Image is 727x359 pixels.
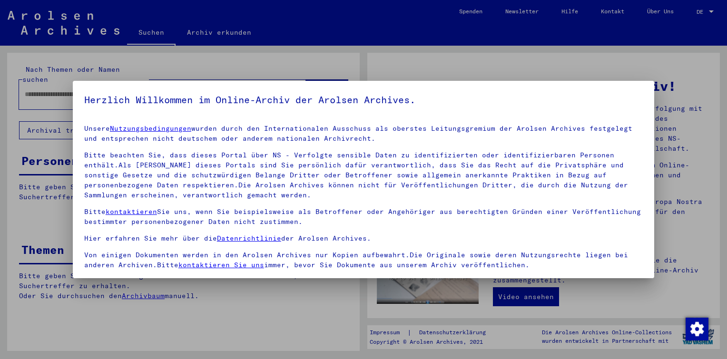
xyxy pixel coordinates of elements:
p: Hier erfahren Sie mehr über die der Arolsen Archives. [84,233,643,243]
p: Bitte Sie uns, wenn Sie beispielsweise als Betroffener oder Angehöriger aus berechtigten Gründen ... [84,207,643,227]
a: kontaktieren [106,207,157,216]
h5: Herzlich Willkommen im Online-Archiv der Arolsen Archives. [84,92,643,107]
div: Zustimmung ändern [685,317,708,340]
a: Nutzungsbedingungen [110,124,191,133]
span: Einverständniserklärung: Hiermit erkläre ich mich damit einverstanden, dass ich sensible personen... [96,277,643,322]
p: Unsere wurden durch den Internationalen Ausschuss als oberstes Leitungsgremium der Arolsen Archiv... [84,124,643,144]
a: Datenrichtlinie [217,234,281,243]
p: Von einigen Dokumenten werden in den Arolsen Archives nur Kopien aufbewahrt.Die Originale sowie d... [84,250,643,270]
img: Zustimmung ändern [686,318,708,340]
p: Bitte beachten Sie, dass dieses Portal über NS - Verfolgte sensible Daten zu identifizierten oder... [84,150,643,200]
a: kontaktieren Sie uns [178,261,264,269]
